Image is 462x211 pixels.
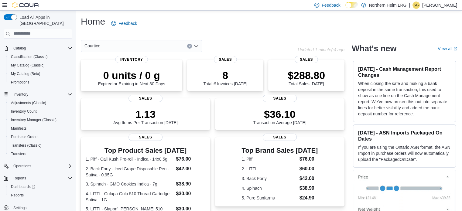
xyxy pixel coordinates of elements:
span: Inventory [13,92,28,97]
span: SG [413,2,419,9]
span: Dashboards [9,183,72,190]
p: 1.13 [113,108,178,120]
button: Adjustments (Classic) [6,99,75,107]
span: Sales [214,56,237,63]
a: View allExternal link [438,46,457,51]
span: Purchase Orders [11,134,39,139]
button: Manifests [6,124,75,133]
div: Transaction Average [DATE] [253,108,306,125]
h1: Home [81,15,105,28]
span: Reports [9,192,72,199]
a: Transfers [9,150,29,158]
span: Operations [13,164,31,168]
a: Adjustments (Classic) [9,99,49,107]
h3: Top Brand Sales [DATE] [242,147,318,154]
span: Feedback [322,2,340,8]
span: Feedback [118,20,137,26]
span: My Catalog (Beta) [9,70,72,77]
p: $288.80 [288,69,325,81]
input: Dark Mode [345,2,358,8]
span: Reports [11,175,72,182]
span: Reports [11,193,24,198]
span: Transfers [9,150,72,158]
div: Skyler Griswold [412,2,420,9]
dd: $76.00 [299,155,318,163]
div: Expired or Expiring in Next 30 Days [98,69,165,86]
span: Courtice [84,42,100,49]
button: Classification (Classic) [6,53,75,61]
span: Promotions [11,80,29,85]
p: $36.10 [253,108,306,120]
button: Transfers (Classic) [6,141,75,150]
span: Classification (Classic) [9,53,72,60]
p: 8 [203,69,247,81]
span: Sales [128,95,163,102]
span: Catalog [11,45,72,52]
h3: [DATE] - ASN Imports Packaged On Dates [358,130,451,142]
dd: $60.00 [299,165,318,172]
span: Manifests [9,125,72,132]
div: Avg Items Per Transaction [DATE] [113,108,178,125]
span: My Catalog (Beta) [11,71,40,76]
a: Inventory Count [9,108,39,115]
span: Inventory Manager (Classic) [9,116,72,124]
button: Reports [1,174,75,182]
p: | [409,2,410,9]
span: Promotions [9,79,72,86]
span: Sales [263,134,297,141]
img: Cova [12,2,39,8]
span: Sales [295,56,318,63]
button: Catalog [11,45,28,52]
a: Classification (Classic) [9,53,50,60]
span: Settings [13,206,26,210]
button: Promotions [6,78,75,87]
button: Operations [1,162,75,170]
span: Purchase Orders [9,133,72,141]
span: My Catalog (Classic) [9,62,72,69]
dt: 2. Back Forty - Iced Grape Disposable Pen - Sativa - 0.95G [86,166,173,178]
h2: What's new [352,44,396,53]
button: Purchase Orders [6,133,75,141]
h3: [DATE] - Cash Management Report Changes [358,66,451,78]
a: Transfers (Classic) [9,142,44,149]
button: Clear input [187,44,192,49]
h3: Top Product Sales [DATE] [86,147,205,154]
a: My Catalog (Classic) [9,62,47,69]
dd: $24.90 [299,194,318,202]
button: My Catalog (Beta) [6,70,75,78]
button: Inventory Manager (Classic) [6,116,75,124]
span: Adjustments (Classic) [11,100,46,105]
p: [PERSON_NAME] [422,2,457,9]
a: Manifests [9,125,29,132]
dd: $42.00 [176,165,205,172]
button: Transfers [6,150,75,158]
span: Operations [11,162,72,170]
a: Dashboards [6,182,75,191]
p: Northern Helm LRG [369,2,407,9]
p: Updated 1 minute(s) ago [298,47,344,52]
div: Total Sales [DATE] [288,69,325,86]
span: Catalog [13,46,26,51]
dt: 3. Back Forty [242,175,297,182]
span: Inventory [11,91,72,98]
button: My Catalog (Classic) [6,61,75,70]
dd: $42.00 [299,175,318,182]
a: Feedback [109,17,139,29]
button: Operations [11,162,34,170]
a: Purchase Orders [9,133,41,141]
span: Load All Apps in [GEOGRAPHIC_DATA] [17,14,72,26]
span: Adjustments (Classic) [9,99,72,107]
button: Open list of options [194,44,199,49]
div: Total # Invoices [DATE] [203,69,247,86]
dt: 1. Piff - Cali Kush Pre-roll - Indica - 14x0.5g [86,156,173,162]
dt: 4. LITTI - Gulupa Gulp 510 Thread Cartridge - Sativa - 1G [86,191,173,203]
span: My Catalog (Classic) [11,63,45,68]
a: My Catalog (Beta) [9,70,43,77]
a: Reports [9,192,26,199]
dd: $30.00 [176,190,205,197]
span: Manifests [11,126,26,131]
dt: 3. Spinach - GMO Cookies Indica - 7g [86,181,173,187]
button: Inventory Count [6,107,75,116]
dt: 4. Spinach [242,185,297,191]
